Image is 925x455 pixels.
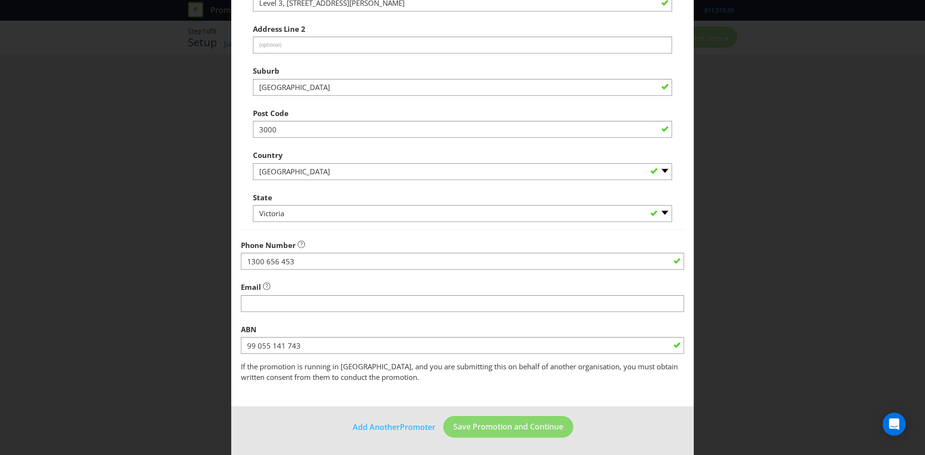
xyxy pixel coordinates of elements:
[883,413,906,436] div: Open Intercom Messenger
[253,121,672,138] input: e.g. 3000
[241,362,678,381] span: If the promotion is running in [GEOGRAPHIC_DATA], and you are submitting this on behalf of anothe...
[241,240,296,250] span: Phone Number
[253,108,289,118] span: Post Code
[443,416,573,438] button: Save Promotion and Continue
[241,325,256,334] span: ABN
[253,193,272,202] span: State
[400,422,436,432] span: Promoter
[253,66,279,76] span: Suburb
[241,253,684,270] input: e.g. 03 1234 9876
[253,150,283,160] span: Country
[453,421,563,432] span: Save Promotion and Continue
[253,24,305,34] span: Address Line 2
[353,422,400,432] span: Add Another
[253,79,672,96] input: e.g. Melbourne
[352,421,436,433] button: Add AnotherPromoter
[241,282,261,292] span: Email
